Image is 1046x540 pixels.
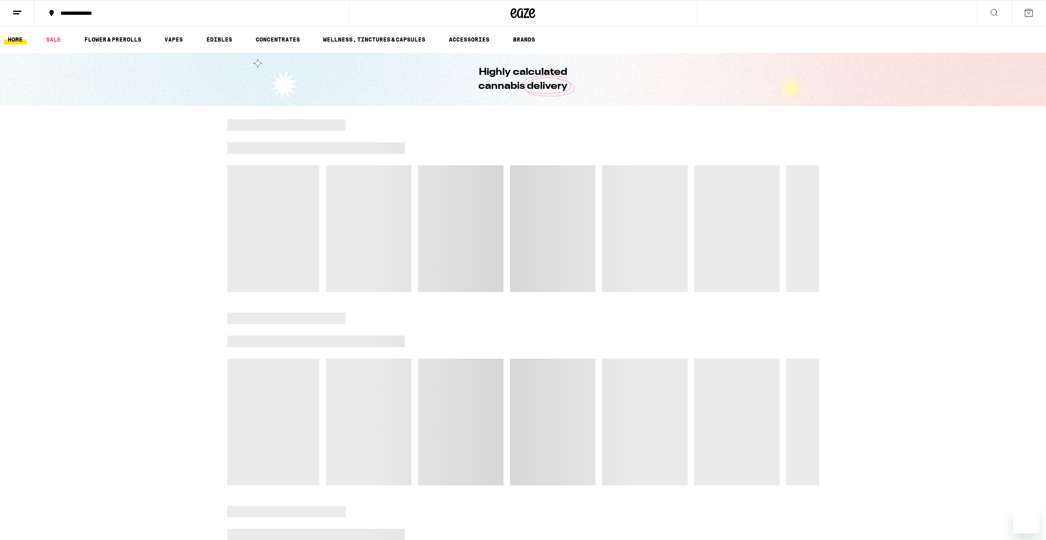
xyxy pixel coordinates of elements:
[160,35,187,44] a: VAPES
[42,35,65,44] a: SALE
[455,65,591,93] h1: Highly calculated cannabis delivery
[4,35,27,44] a: HOME
[1013,507,1039,533] iframe: Button to launch messaging window
[252,35,304,44] a: CONCENTRATES
[319,35,429,44] a: WELLNESS, TINCTURES & CAPSULES
[80,35,145,44] a: FLOWER & PREROLLS
[202,35,236,44] a: EDIBLES
[445,35,494,44] a: ACCESSORIES
[509,35,539,44] a: BRANDS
